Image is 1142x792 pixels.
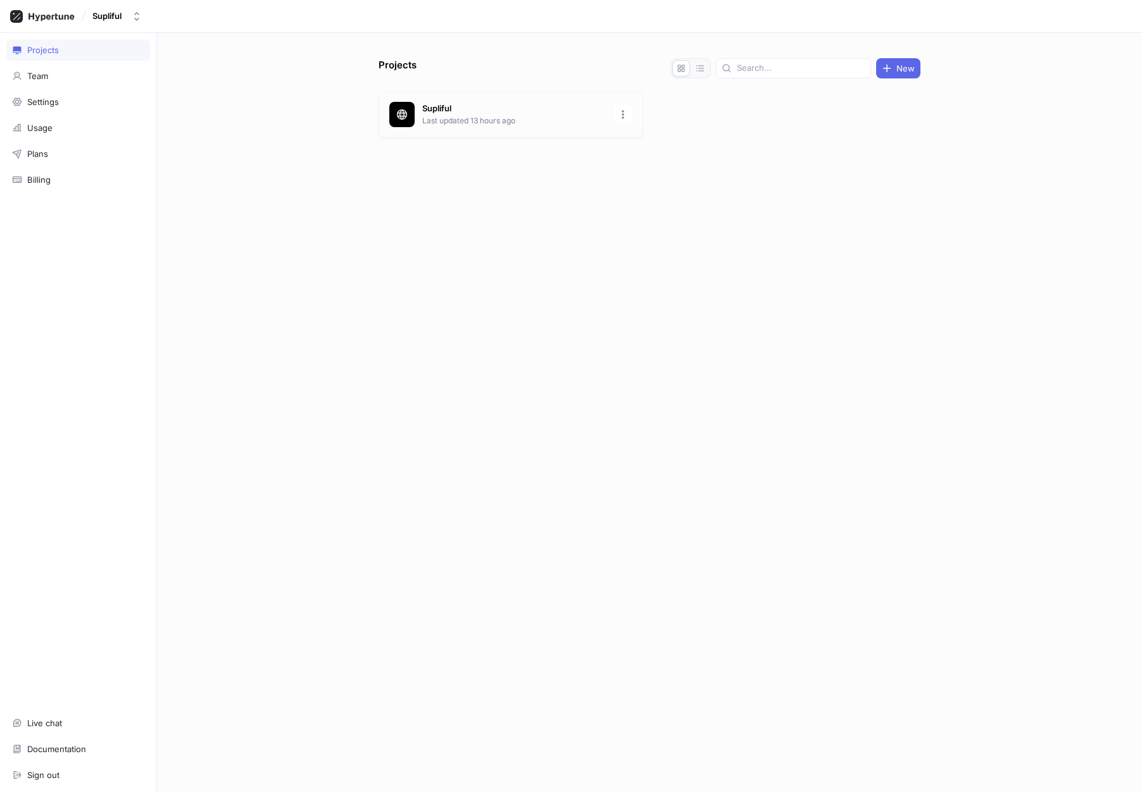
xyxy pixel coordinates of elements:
[6,143,150,164] a: Plans
[27,123,53,133] div: Usage
[6,117,150,139] a: Usage
[737,62,865,75] input: Search...
[6,738,150,760] a: Documentation
[6,65,150,87] a: Team
[27,71,48,81] div: Team
[6,91,150,113] a: Settings
[27,149,48,159] div: Plans
[422,115,606,127] p: Last updated 13 hours ago
[27,770,60,780] div: Sign out
[6,39,150,61] a: Projects
[27,175,51,185] div: Billing
[27,718,62,728] div: Live chat
[422,102,606,115] p: Supliful
[379,58,417,78] p: Projects
[6,169,150,190] a: Billing
[896,65,915,72] span: New
[87,6,147,27] button: Supliful
[27,744,86,754] div: Documentation
[92,11,122,22] div: Supliful
[27,97,59,107] div: Settings
[876,58,920,78] button: New
[27,45,59,55] div: Projects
